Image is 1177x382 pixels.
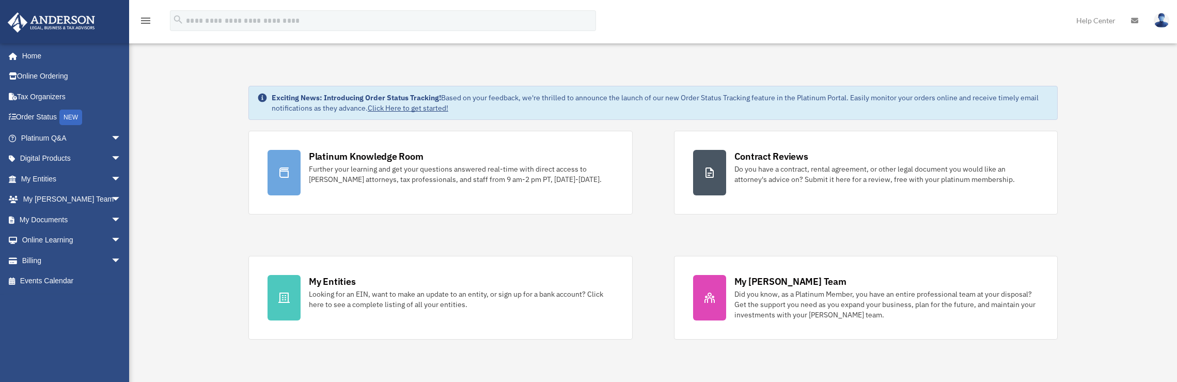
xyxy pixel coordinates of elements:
[7,209,137,230] a: My Documentsarrow_drop_down
[272,93,1049,113] div: Based on your feedback, we're thrilled to announce the launch of our new Order Status Tracking fe...
[111,169,132,190] span: arrow_drop_down
[111,250,132,271] span: arrow_drop_down
[368,103,448,113] a: Click Here to get started!
[7,107,137,128] a: Order StatusNEW
[7,189,137,210] a: My [PERSON_NAME] Teamarrow_drop_down
[139,14,152,27] i: menu
[309,150,423,163] div: Platinum Knowledge Room
[111,148,132,170] span: arrow_drop_down
[309,289,614,310] div: Looking for an EIN, want to make an update to an entity, or sign up for a bank account? Click her...
[674,256,1058,340] a: My [PERSON_NAME] Team Did you know, as a Platinum Member, you have an entire professional team at...
[5,12,98,33] img: Anderson Advisors Platinum Portal
[7,66,137,87] a: Online Ordering
[7,271,137,292] a: Events Calendar
[7,86,137,107] a: Tax Organizers
[7,148,137,169] a: Digital Productsarrow_drop_down
[111,189,132,210] span: arrow_drop_down
[7,250,137,271] a: Billingarrow_drop_down
[111,209,132,231] span: arrow_drop_down
[248,131,633,215] a: Platinum Knowledge Room Further your learning and get your questions answered real-time with dire...
[734,275,846,288] div: My [PERSON_NAME] Team
[734,164,1039,185] div: Do you have a contract, rental agreement, or other legal document you would like an attorney's ad...
[7,45,132,66] a: Home
[272,93,441,102] strong: Exciting News: Introducing Order Status Tracking!
[7,128,137,148] a: Platinum Q&Aarrow_drop_down
[674,131,1058,215] a: Contract Reviews Do you have a contract, rental agreement, or other legal document you would like...
[111,230,132,251] span: arrow_drop_down
[1154,13,1169,28] img: User Pic
[172,14,184,25] i: search
[248,256,633,340] a: My Entities Looking for an EIN, want to make an update to an entity, or sign up for a bank accoun...
[7,230,137,251] a: Online Learningarrow_drop_down
[734,289,1039,320] div: Did you know, as a Platinum Member, you have an entire professional team at your disposal? Get th...
[59,110,82,125] div: NEW
[309,164,614,185] div: Further your learning and get your questions answered real-time with direct access to [PERSON_NAM...
[139,18,152,27] a: menu
[309,275,355,288] div: My Entities
[111,128,132,149] span: arrow_drop_down
[734,150,808,163] div: Contract Reviews
[7,169,137,189] a: My Entitiesarrow_drop_down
